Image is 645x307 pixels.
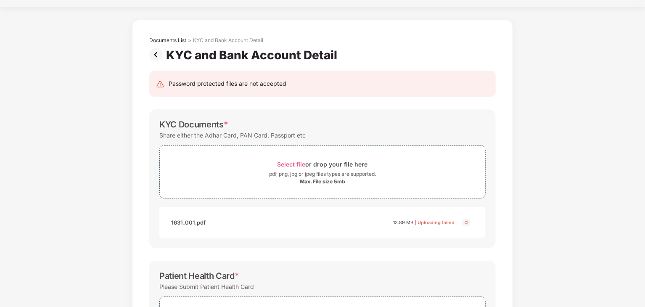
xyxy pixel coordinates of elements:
span: Select file [278,161,306,168]
img: svg+xml;base64,PHN2ZyBpZD0iUHJldi0zMngzMiIgeG1sbnM9Imh0dHA6Ly93d3cudzMub3JnLzIwMDAvc3ZnIiB3aWR0aD... [149,48,166,61]
div: > [188,37,191,44]
img: svg+xml;base64,PHN2ZyB4bWxucz0iaHR0cDovL3d3dy53My5vcmcvMjAwMC9zdmciIHdpZHRoPSIyNCIgaGVpZ2h0PSIyNC... [156,80,164,88]
div: KYC and Bank Account Detail [166,48,341,62]
div: Password protected files are not accepted [169,79,286,88]
div: or drop your file here [278,159,368,170]
img: svg+xml;base64,PHN2ZyBpZD0iQ3Jvc3MtMjR4MjQiIHhtbG5zPSJodHRwOi8vd3d3LnczLm9yZy8yMDAwL3N2ZyIgd2lkdG... [461,217,471,228]
div: 1631_001.pdf [171,215,206,230]
span: 13.89 MB [393,220,413,225]
span: | Uploading failed [415,220,455,225]
div: Share either the Adhar Card, PAN Card, Passport etc [159,130,306,141]
span: Select fileor drop your file herepdf, png, jpg or jpeg files types are supported.Max. File size 5mb [160,152,485,192]
div: Max. File size 5mb [300,178,345,185]
div: pdf, png, jpg or jpeg files types are supported. [269,170,376,178]
div: KYC Documents [159,119,228,130]
div: Patient Health Card [159,271,239,281]
div: Documents List [149,37,186,44]
div: Please Submit Patient Health Card [159,281,254,292]
div: KYC and Bank Account Detail [193,37,263,44]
